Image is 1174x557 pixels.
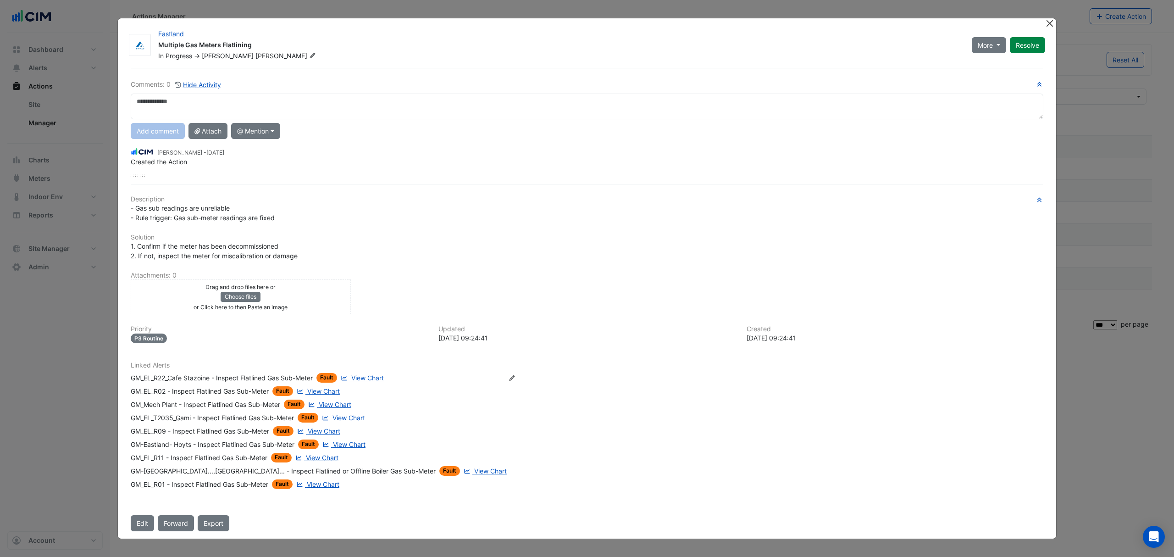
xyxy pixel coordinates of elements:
button: Forward [158,515,194,531]
a: View Chart [295,426,340,436]
button: Choose files [221,292,260,302]
span: More [978,40,993,50]
span: View Chart [319,401,351,408]
small: Drag and drop files here or [205,284,276,290]
h6: Linked Alerts [131,362,1043,369]
span: Fault [298,440,319,449]
small: or Click here to then Paste an image [194,304,288,311]
a: View Chart [294,479,339,489]
span: Fault [316,373,337,383]
a: View Chart [462,466,507,476]
img: Airmaster Australia [129,41,150,50]
span: Fault [273,426,293,436]
span: In Progress [158,52,192,60]
span: View Chart [307,480,339,488]
div: GM_EL_R02 - Inspect Flatlined Gas Sub-Meter [131,386,269,396]
h6: Priority [131,325,427,333]
span: Fault [272,386,293,396]
div: GM_EL_R01 - Inspect Flatlined Gas Sub-Meter [131,479,268,489]
span: View Chart [474,467,507,475]
span: Fault [271,453,292,462]
span: View Chart [351,374,384,382]
a: Export [198,515,229,531]
div: GM_EL_R09 - Inspect Flatlined Gas Sub-Meter [131,426,269,436]
div: Comments: 0 [131,79,222,90]
span: 2025-08-15 09:24:41 [206,149,224,156]
span: View Chart [333,440,365,448]
a: View Chart [321,440,365,449]
button: Edit [131,515,154,531]
button: Close [1045,18,1054,28]
a: Eastland [158,30,184,38]
div: GM_EL_T2035_Gami - Inspect Flatlined Gas Sub-Meter [131,413,294,423]
div: Multiple Gas Meters Flatlining [158,40,961,51]
span: View Chart [306,454,338,462]
a: View Chart [293,453,338,462]
h6: Attachments: 0 [131,272,1043,279]
fa-icon: Edit Linked Alerts [509,375,515,382]
span: [PERSON_NAME] [255,51,318,61]
div: GM-Eastland- Hoyts - Inspect Flatlined Gas Sub-Meter [131,440,294,449]
button: Attach [188,123,227,139]
button: More [972,37,1006,53]
div: [DATE] 09:24:41 [438,333,735,343]
button: Hide Activity [174,79,222,90]
h6: Description [131,195,1043,203]
h6: Created [747,325,1043,333]
span: Fault [284,400,305,409]
span: Fault [272,479,293,489]
a: View Chart [295,386,340,396]
a: View Chart [320,413,365,423]
div: GM-[GEOGRAPHIC_DATA]...,[GEOGRAPHIC_DATA]... - Inspect Flatlined or Offline Boiler Gas Sub-Meter [131,466,436,476]
span: Fault [439,466,460,476]
h6: Updated [438,325,735,333]
a: View Chart [339,373,384,383]
span: Fault [298,413,318,423]
div: [DATE] 09:24:41 [747,333,1043,343]
span: View Chart [308,427,340,435]
h6: Solution [131,234,1043,241]
span: [PERSON_NAME] [202,52,254,60]
span: View Chart [332,414,365,422]
div: P3 Routine [131,334,167,343]
div: Open Intercom Messenger [1143,526,1165,548]
div: GM_Mech Plant - Inspect Flatlined Gas Sub-Meter [131,400,280,409]
span: -> [194,52,200,60]
span: 1. Confirm if the meter has been decommissioned 2. If not, inspect the meter for miscalibration o... [131,242,298,260]
div: GM_EL_R11 - Inspect Flatlined Gas Sub-Meter [131,453,267,462]
span: View Chart [307,387,340,395]
button: @ Mention [231,123,280,139]
img: CIM [131,147,154,157]
small: [PERSON_NAME] - [157,149,224,157]
button: Resolve [1010,37,1045,53]
div: GM_EL_R22_Cafe Stazoine - Inspect Flatlined Gas Sub-Meter [131,373,313,383]
span: - Gas sub readings are unreliable - Rule trigger: Gas sub-meter readings are fixed [131,204,275,222]
a: View Chart [306,400,351,409]
span: Created the Action [131,158,187,166]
